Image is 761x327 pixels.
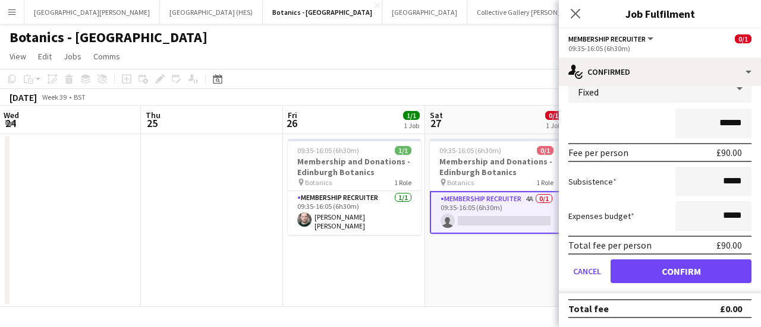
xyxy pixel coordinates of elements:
[160,1,263,24] button: [GEOGRAPHIC_DATA] (HES)
[430,110,443,120] span: Sat
[10,28,207,46] h1: Botanics - [GEOGRAPHIC_DATA]
[568,259,606,283] button: Cancel
[716,239,742,251] div: £90.00
[64,51,81,62] span: Jobs
[568,176,617,187] label: Subsistence
[430,156,563,177] h3: Membership and Donations - Edinburgh Botanics
[38,51,52,62] span: Edit
[720,303,742,315] div: £0.00
[568,211,634,221] label: Expenses budget
[288,139,421,235] app-job-card: 09:35-16:05 (6h30m)1/1Membership and Donations - Edinburgh Botanics Botanics1 RoleMembership Recr...
[568,34,655,43] button: Membership Recruiter
[74,93,86,101] div: BST
[288,110,297,120] span: Fri
[578,86,599,98] span: Fixed
[263,1,382,24] button: Botanics - [GEOGRAPHIC_DATA]
[93,51,120,62] span: Comms
[10,91,37,103] div: [DATE]
[24,1,160,24] button: [GEOGRAPHIC_DATA][PERSON_NAME]
[568,34,646,43] span: Membership Recruiter
[536,178,554,187] span: 1 Role
[394,178,411,187] span: 1 Role
[568,239,652,251] div: Total fee per person
[439,146,501,155] span: 09:35-16:05 (6h30m)
[10,51,26,62] span: View
[568,303,609,315] div: Total fee
[144,116,161,130] span: 25
[735,34,751,43] span: 0/1
[288,156,421,177] h3: Membership and Donations - Edinburgh Botanics
[382,1,467,24] button: [GEOGRAPHIC_DATA]
[430,191,563,234] app-card-role: Membership Recruiter4A0/109:35-16:05 (6h30m)
[611,259,751,283] button: Confirm
[568,147,628,158] div: Fee per person
[716,147,742,158] div: £90.00
[404,121,419,130] div: 1 Job
[546,121,561,130] div: 1 Job
[33,49,56,64] a: Edit
[286,116,297,130] span: 26
[447,178,474,187] span: Botanics
[297,146,359,155] span: 09:35-16:05 (6h30m)
[89,49,125,64] a: Comms
[395,146,411,155] span: 1/1
[559,6,761,21] h3: Job Fulfilment
[428,116,443,130] span: 27
[146,110,161,120] span: Thu
[430,139,563,234] app-job-card: 09:35-16:05 (6h30m)0/1Membership and Donations - Edinburgh Botanics Botanics1 RoleMembership Recr...
[305,178,332,187] span: Botanics
[537,146,554,155] span: 0/1
[288,191,421,235] app-card-role: Membership Recruiter1/109:35-16:05 (6h30m)[PERSON_NAME] [PERSON_NAME]
[59,49,86,64] a: Jobs
[568,44,751,53] div: 09:35-16:05 (6h30m)
[39,93,69,101] span: Week 39
[403,111,420,120] span: 1/1
[545,111,562,120] span: 0/1
[467,1,592,24] button: Collective Gallery [PERSON_NAME]
[559,58,761,86] div: Confirmed
[4,110,19,120] span: Wed
[2,116,19,130] span: 24
[5,49,31,64] a: View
